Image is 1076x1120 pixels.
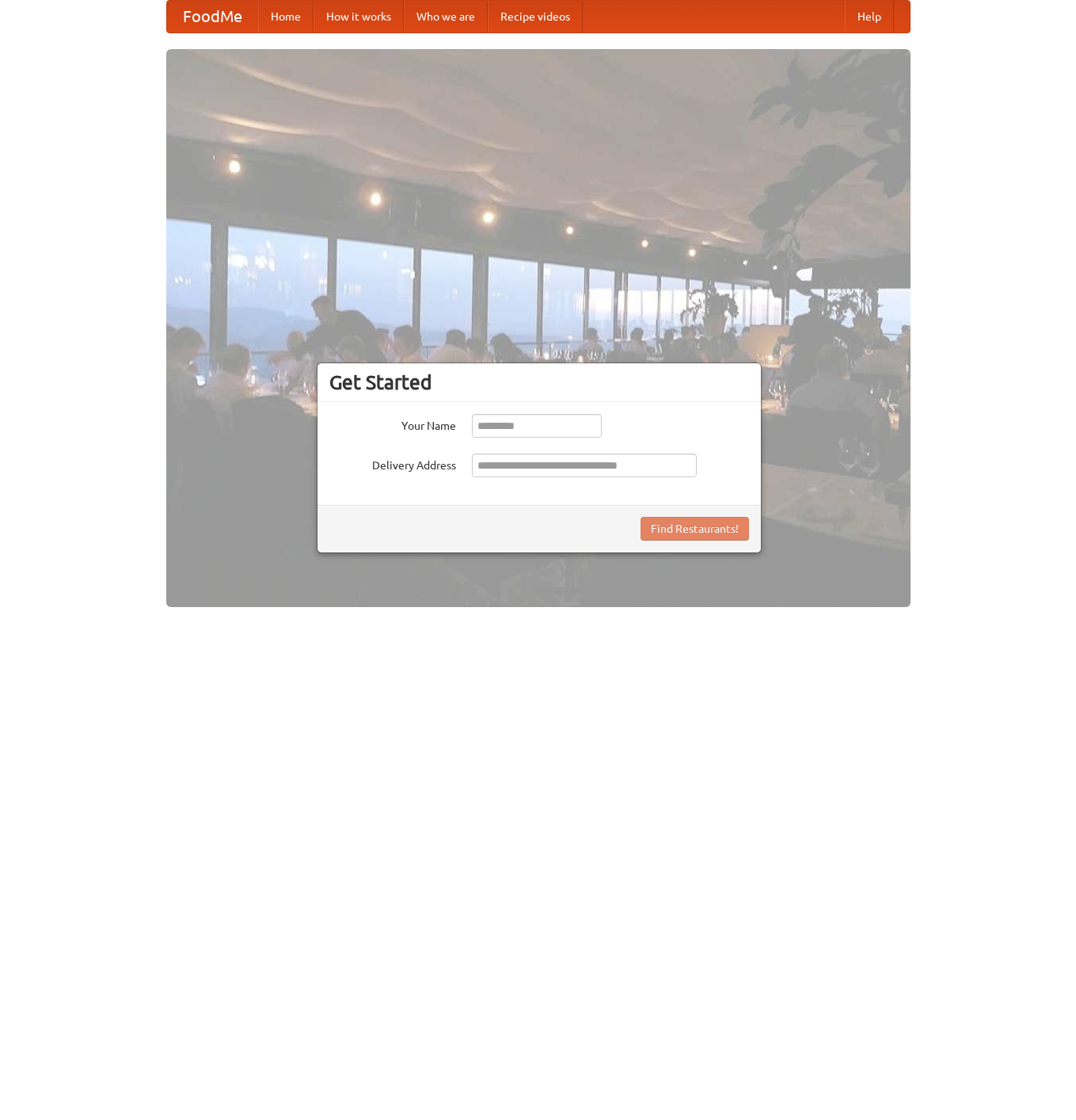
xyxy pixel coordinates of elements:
[329,454,456,473] label: Delivery Address
[314,1,404,32] a: How it works
[488,1,583,32] a: Recipe videos
[329,370,749,394] h3: Get Started
[641,517,749,541] button: Find Restaurants!
[167,1,258,32] a: FoodMe
[329,414,456,434] label: Your Name
[845,1,894,32] a: Help
[258,1,314,32] a: Home
[404,1,488,32] a: Who we are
